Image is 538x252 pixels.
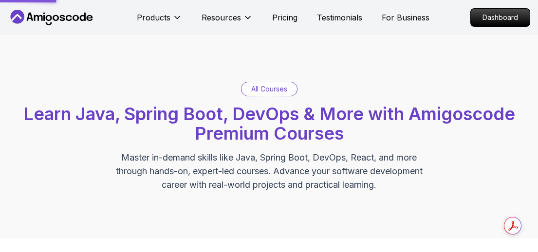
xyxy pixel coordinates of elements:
[471,9,530,26] p: Dashboard
[317,12,362,23] a: Testimonials
[202,12,241,23] p: Resources
[202,12,253,31] button: Resources
[23,103,515,144] span: Learn Java, Spring Boot, DevOps & More with Amigoscode Premium Courses
[106,151,433,192] p: Master in-demand skills like Java, Spring Boot, DevOps, React, and more through hands-on, expert-...
[137,12,182,31] button: Products
[272,12,297,23] a: Pricing
[251,84,287,94] p: All Courses
[382,12,429,23] a: For Business
[137,12,170,23] p: Products
[470,8,530,27] a: Dashboard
